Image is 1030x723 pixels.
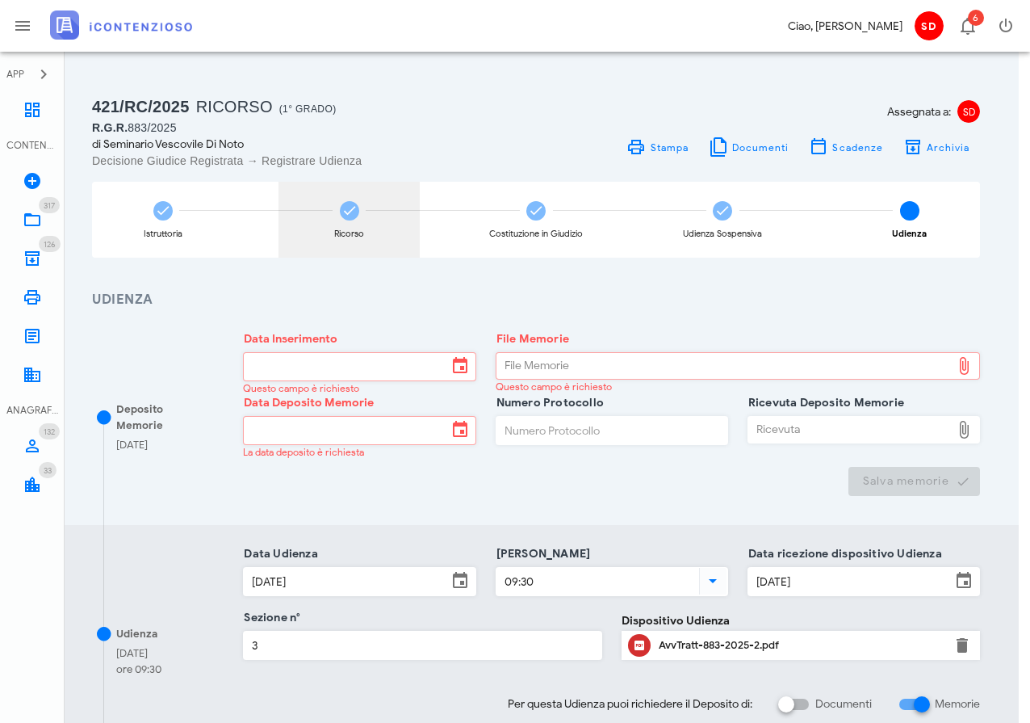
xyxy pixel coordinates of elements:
[92,121,128,134] span: R.G.R.
[649,141,689,153] span: Stampa
[92,136,526,153] div: di Seminario Vescovile Di Noto
[6,403,58,418] div: ANAGRAFICA
[92,98,190,116] span: 421/RC/2025
[144,229,182,238] div: Istruttoria
[44,427,55,437] span: 132
[926,141,970,153] span: Archivia
[909,6,948,45] button: SD
[116,401,199,433] div: Deposito Memorie
[492,395,605,411] label: Numero Protocollo
[39,197,60,213] span: Distintivo
[893,136,980,158] button: Archivia
[508,696,752,712] span: Per questa Udienza puoi richiedere il Deposito di:
[748,417,951,443] div: Ricevuta
[968,10,984,26] span: Distintivo
[6,138,58,153] div: CONTENZIOSO
[799,136,894,158] button: Scadenze
[243,448,475,457] div: La data deposito è richiesta
[334,229,364,238] div: Ricorso
[92,290,980,310] h3: Udienza
[683,229,762,238] div: Udienza Sospensiva
[116,645,161,662] div: [DATE]
[948,6,986,45] button: Distintivo
[116,662,161,678] div: ore 09:30
[39,236,61,252] span: Distintivo
[900,201,919,221] span: 5
[496,568,696,595] input: Ora Udienza
[50,11,192,40] img: logo-text-2x.png
[39,423,60,439] span: Distintivo
[496,353,951,379] div: File Memorie
[244,632,601,659] input: Sezione n°
[116,437,148,453] div: [DATE]
[44,200,55,211] span: 317
[39,462,57,478] span: Distintivo
[492,546,591,562] label: [PERSON_NAME]
[892,229,927,238] div: Udienza
[239,546,318,562] label: Data Udienza
[628,634,651,657] button: Clicca per aprire un'anteprima del file o scaricarlo
[788,18,902,35] div: Ciao, [PERSON_NAME]
[743,546,942,562] label: Data ricezione dispositivo Udienza
[44,465,52,476] span: 33
[953,636,972,655] button: Elimina
[659,633,943,658] div: Clicca per aprire un'anteprima del file o scaricarlo
[496,382,980,392] div: Questo campo è richiesto
[196,98,273,116] span: Ricorso
[496,417,727,444] input: Numero Protocollo
[659,639,943,652] div: AvvTratt-883-2025-2.pdf
[915,11,944,40] span: SD
[698,136,799,158] button: Documenti
[887,103,951,120] span: Assegnata a:
[815,696,872,712] label: Documenti
[243,384,475,393] div: Questo campo è richiesto
[831,141,883,153] span: Scadenze
[489,229,583,238] div: Costituzione in Giudizio
[92,153,526,169] div: Decisione Giudice Registrata → Registrare Udienza
[743,395,904,411] label: Ricevuta Deposito Memorie
[116,626,157,642] div: Udienza
[92,120,526,136] div: 883/2025
[239,610,300,626] label: Sezione n°
[617,136,698,158] a: Stampa
[957,100,980,123] span: SD
[935,696,980,712] label: Memorie
[731,141,789,153] span: Documenti
[44,239,56,250] span: 126
[492,331,570,347] label: File Memorie
[622,612,730,629] label: Dispositivo Udienza
[279,103,337,115] span: (1° Grado)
